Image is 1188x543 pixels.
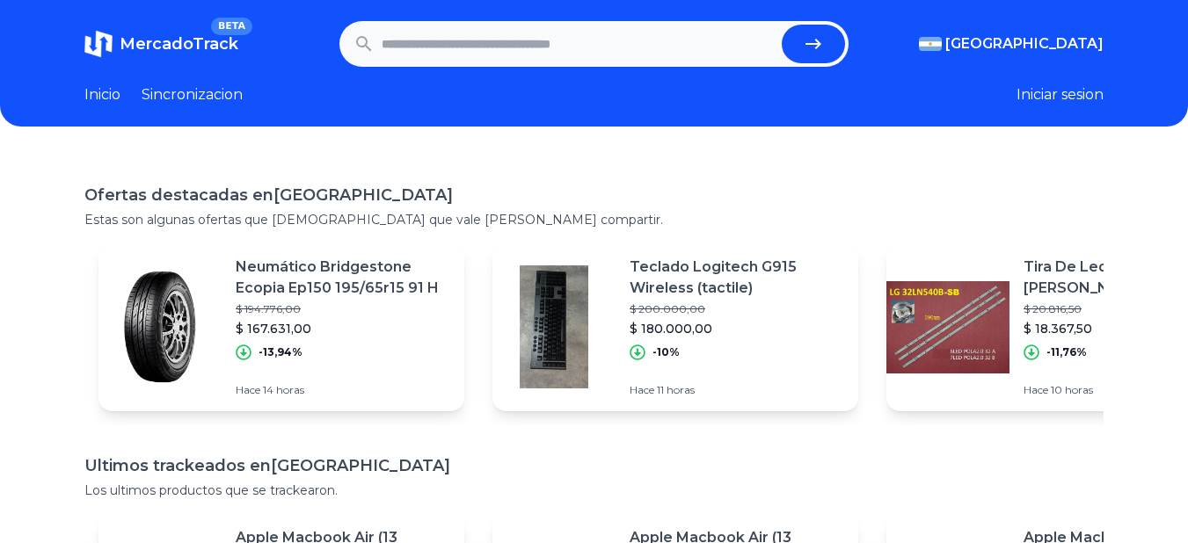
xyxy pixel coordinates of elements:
img: Featured image [886,265,1009,388]
p: $ 200.000,00 [630,302,844,316]
p: Estas son algunas ofertas que [DEMOGRAPHIC_DATA] que vale [PERSON_NAME] compartir. [84,211,1104,228]
a: Inicio [84,84,120,105]
button: [GEOGRAPHIC_DATA] [919,33,1104,54]
a: Sincronizacion [142,84,243,105]
p: -11,76% [1046,345,1087,359]
span: MercadoTrack [120,34,238,54]
h1: Ofertas destacadas en [GEOGRAPHIC_DATA] [84,183,1104,207]
p: Neumático Bridgestone Ecopia Ep150 195/65r15 91 H [236,257,450,299]
span: [GEOGRAPHIC_DATA] [945,33,1104,54]
p: $ 180.000,00 [630,320,844,337]
p: Los ultimos productos que se trackearon. [84,481,1104,499]
p: $ 167.631,00 [236,320,450,337]
p: -10% [652,345,680,359]
img: Featured image [98,265,222,388]
a: MercadoTrackBETA [84,30,238,58]
p: $ 194.776,00 [236,302,450,316]
a: Featured imageTeclado Logitech G915 Wireless (tactile)$ 200.000,00$ 180.000,00-10%Hace 11 horas [492,243,858,411]
p: -13,94% [259,345,302,359]
p: Hace 11 horas [630,383,844,397]
h1: Ultimos trackeados en [GEOGRAPHIC_DATA] [84,453,1104,478]
button: Iniciar sesion [1017,84,1104,105]
p: Hace 14 horas [236,383,450,397]
img: Argentina [919,37,942,51]
a: Featured imageNeumático Bridgestone Ecopia Ep150 195/65r15 91 H$ 194.776,00$ 167.631,00-13,94%Hac... [98,243,464,411]
img: MercadoTrack [84,30,113,58]
p: Teclado Logitech G915 Wireless (tactile) [630,257,844,299]
img: Featured image [492,265,616,388]
span: BETA [211,18,252,35]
